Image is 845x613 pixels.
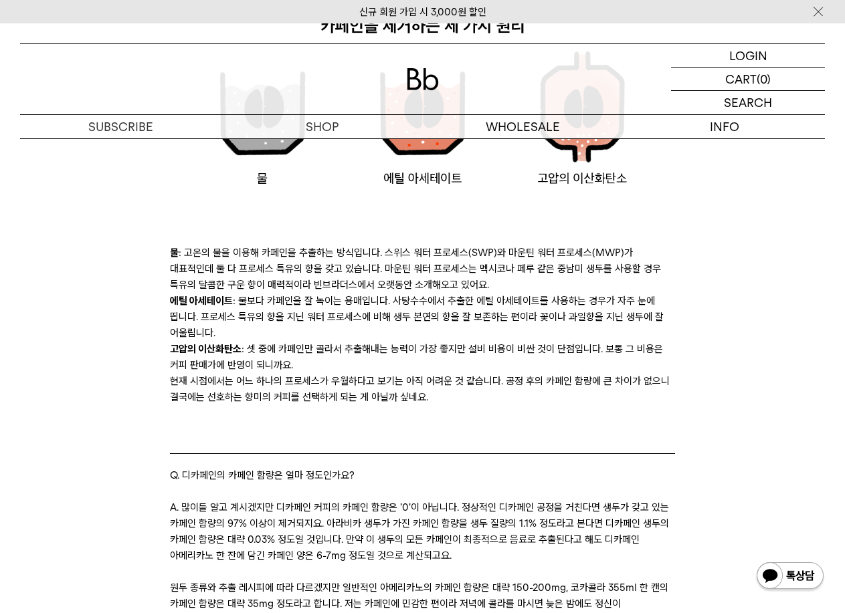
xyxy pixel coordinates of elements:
[671,44,825,68] a: LOGIN
[170,467,675,483] div: Q. 디카페인의 카페인 함량은 얼마 정도인가요?
[170,295,233,307] strong: 에틸 아세테이트
[170,499,675,564] p: A. 많이들 알고 계시겠지만 디카페인 커피의 카페인 함량은 '0'이 아닙니다. 정상적인 디카페인 공정을 거친다면 생두가 갖고 있는 카페인 함량의 97% 이상이 제거되지요. 아...
[729,44,767,67] p: LOGIN
[170,341,675,373] li: : 셋 중에 카페인만 골라서 추출해내는 능력이 가장 좋지만 설비 비용이 비싼 것이 단점입니다. 보통 그 비용은 커피 판매가에 반영이 되니까요.
[407,68,439,90] img: 로고
[624,115,825,138] p: INFO
[221,115,423,138] a: SHOP
[170,293,675,341] li: : 물보다 카페인을 잘 녹이는 용매입니다. 사탕수수에서 추출한 에틸 아세테이트를 사용하는 경우가 자주 눈에 띕니다. 프로세스 특유의 향을 지닌 워터 프로세스에 비해 생두 본연...
[757,68,771,90] p: (0)
[724,91,772,114] p: SEARCH
[170,247,179,259] strong: 물
[755,561,825,593] img: 카카오톡 채널 1:1 채팅 버튼
[170,245,675,293] li: : 고온의 물을 이용해 카페인을 추출하는 방식입니다. 스위스 워터 프로세스(SWP)와 마운틴 워터 프로세스(MWP)가 대표적인데 둘 다 프로세스 특유의 향을 갖고 있습니다. ...
[423,115,624,138] p: WHOLESALE
[20,115,221,138] a: SUBSCRIBE
[170,343,242,355] strong: 고압의 이산화탄소
[170,373,675,405] div: 현재 시점에서는 어느 하나의 프로세스가 우월하다고 보기는 아직 어려운 것 같습니다. 공정 후의 카페인 함량에 큰 차이가 없으니 결국에는 선호하는 향미의 커피를 선택하게 되는 ...
[725,68,757,90] p: CART
[359,6,486,18] a: 신규 회원 가입 시 3,000원 할인
[671,68,825,91] a: CART (0)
